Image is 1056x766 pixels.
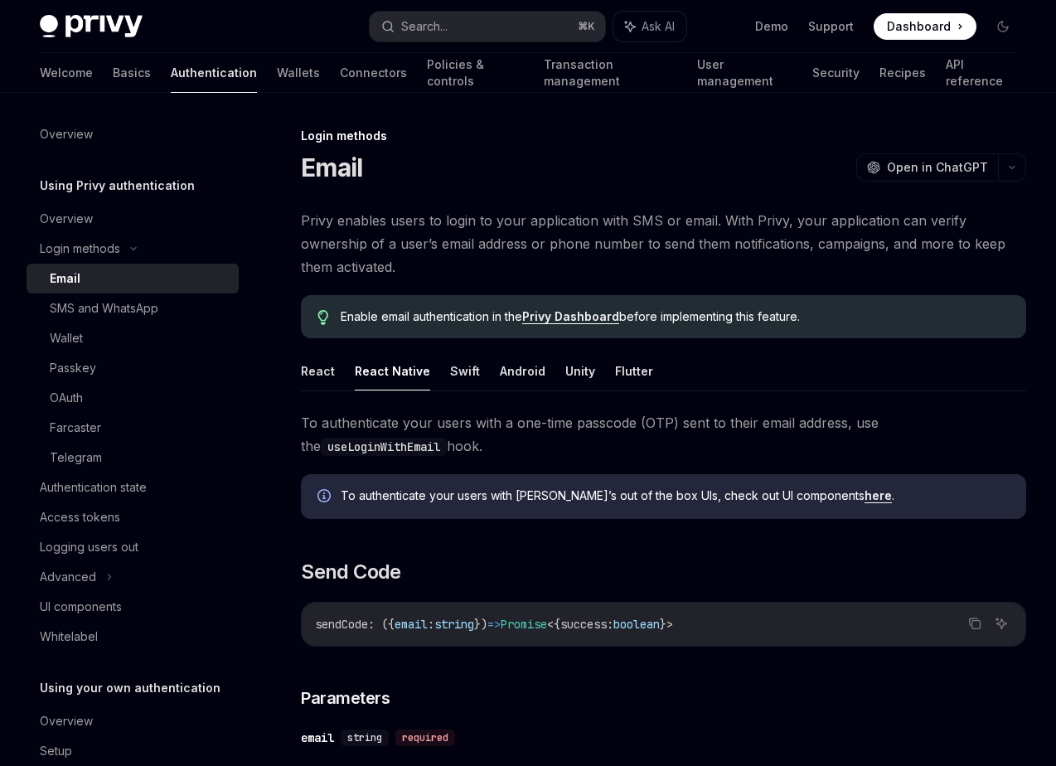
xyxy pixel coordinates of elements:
button: Unity [565,351,595,390]
span: ⌘ K [578,20,595,33]
div: required [395,730,455,746]
h5: Using Privy authentication [40,176,195,196]
a: Wallet [27,323,239,353]
div: Setup [40,741,72,761]
span: Privy enables users to login to your application with SMS or email. With Privy, your application ... [301,209,1026,279]
span: : ({ [368,617,395,632]
a: UI components [27,592,239,622]
div: Advanced [40,567,96,587]
div: Login methods [40,239,120,259]
span: boolean [613,617,660,632]
a: Dashboard [874,13,976,40]
span: : [428,617,434,632]
a: Privy Dashboard [522,309,619,324]
span: string [434,617,474,632]
code: useLoginWithEmail [321,438,447,456]
div: Telegram [50,448,102,468]
a: Recipes [879,53,926,93]
div: Overview [40,124,93,144]
div: Email [50,269,80,288]
div: Whitelabel [40,627,98,647]
div: Overview [40,209,93,229]
span: Promise [501,617,547,632]
span: < [547,617,554,632]
button: Open in ChatGPT [856,153,998,182]
span: success [560,617,607,632]
span: To authenticate your users with [PERSON_NAME]’s out of the box UIs, check out UI components . [341,487,1010,504]
a: User management [697,53,792,93]
button: React Native [355,351,430,390]
a: SMS and WhatsApp [27,293,239,323]
span: Dashboard [887,18,951,35]
a: Transaction management [544,53,677,93]
span: } [660,617,666,632]
a: Connectors [340,53,407,93]
span: string [347,731,382,744]
div: Overview [40,711,93,731]
a: Wallets [277,53,320,93]
span: => [487,617,501,632]
a: Overview [27,706,239,736]
div: OAuth [50,388,83,408]
svg: Tip [317,310,329,325]
div: Login methods [301,128,1026,144]
span: Open in ChatGPT [887,159,988,176]
h5: Using your own authentication [40,678,220,698]
a: API reference [946,53,1016,93]
span: > [666,617,673,632]
div: Authentication state [40,478,147,497]
span: sendCode [315,617,368,632]
span: Send Code [301,559,401,585]
span: Enable email authentication in the before implementing this feature. [341,308,1010,325]
a: Authentication state [27,473,239,502]
div: Passkey [50,358,96,378]
a: here [865,488,892,503]
button: Copy the contents from the code block [964,613,986,634]
a: Farcaster [27,413,239,443]
span: To authenticate your users with a one-time passcode (OTP) sent to their email address, use the hook. [301,411,1026,458]
div: Access tokens [40,507,120,527]
a: OAuth [27,383,239,413]
img: dark logo [40,15,143,38]
div: Logging users out [40,537,138,557]
a: Basics [113,53,151,93]
a: Overview [27,119,239,149]
a: Security [812,53,860,93]
div: email [301,730,334,746]
a: Passkey [27,353,239,383]
a: Telegram [27,443,239,473]
a: Email [27,264,239,293]
a: Support [808,18,854,35]
a: Policies & controls [427,53,524,93]
span: email [395,617,428,632]
div: Wallet [50,328,83,348]
button: Toggle dark mode [990,13,1016,40]
span: Parameters [301,686,390,710]
button: Ask AI [991,613,1012,634]
a: Setup [27,736,239,766]
a: Welcome [40,53,93,93]
a: Access tokens [27,502,239,532]
span: { [554,617,560,632]
button: Ask AI [613,12,686,41]
div: UI components [40,597,122,617]
a: Authentication [171,53,257,93]
div: SMS and WhatsApp [50,298,158,318]
a: Demo [755,18,788,35]
svg: Info [317,489,334,506]
button: Swift [450,351,480,390]
button: Search...⌘K [370,12,605,41]
div: Farcaster [50,418,101,438]
h1: Email [301,153,362,182]
a: Whitelabel [27,622,239,652]
a: Overview [27,204,239,234]
span: }) [474,617,487,632]
button: React [301,351,335,390]
span: : [607,617,613,632]
button: Flutter [615,351,653,390]
button: Android [500,351,545,390]
a: Logging users out [27,532,239,562]
span: Ask AI [642,18,675,35]
div: Search... [401,17,448,36]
